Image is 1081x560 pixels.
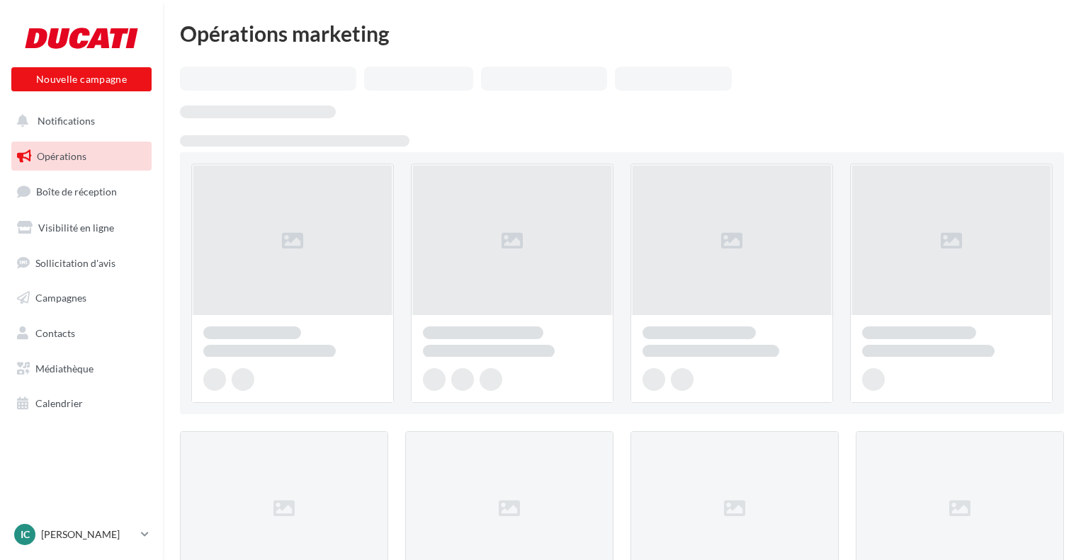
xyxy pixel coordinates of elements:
[9,142,154,171] a: Opérations
[9,106,149,136] button: Notifications
[11,67,152,91] button: Nouvelle campagne
[35,292,86,304] span: Campagnes
[9,354,154,384] a: Médiathèque
[41,527,135,542] p: [PERSON_NAME]
[35,397,83,409] span: Calendrier
[9,248,154,278] a: Sollicitation d'avis
[37,150,86,162] span: Opérations
[35,362,94,375] span: Médiathèque
[38,222,114,234] span: Visibilité en ligne
[21,527,30,542] span: IC
[35,327,75,339] span: Contacts
[9,176,154,207] a: Boîte de réception
[180,23,1064,44] div: Opérations marketing
[11,521,152,548] a: IC [PERSON_NAME]
[38,115,95,127] span: Notifications
[36,185,117,198] span: Boîte de réception
[9,319,154,348] a: Contacts
[35,256,115,268] span: Sollicitation d'avis
[9,283,154,313] a: Campagnes
[9,213,154,243] a: Visibilité en ligne
[9,389,154,418] a: Calendrier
